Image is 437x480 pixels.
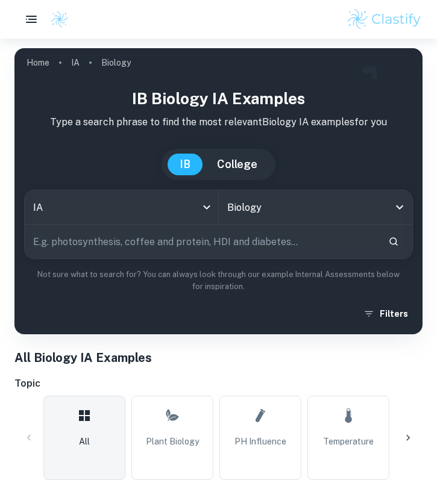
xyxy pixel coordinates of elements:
div: IA [25,190,218,224]
p: Not sure what to search for? You can always look through our example Internal Assessments below f... [24,269,413,293]
span: pH Influence [234,435,286,448]
img: Clastify logo [51,10,69,28]
h1: IB Biology IA examples [24,87,413,110]
a: IA [71,54,80,71]
button: Filters [360,303,413,325]
h6: Topic [14,376,423,391]
a: Clastify logo [43,10,69,28]
img: profile cover [14,48,423,334]
h1: All Biology IA Examples [14,349,423,367]
span: All [79,435,90,448]
button: Search [383,231,404,252]
span: Plant Biology [146,435,199,448]
p: Biology [101,56,131,69]
a: Home [27,54,49,71]
img: Clastify logo [346,7,423,31]
button: Open [391,199,408,216]
span: Temperature [323,435,374,448]
button: IB [168,154,203,175]
button: College [205,154,269,175]
input: E.g. photosynthesis, coffee and protein, HDI and diabetes... [25,225,379,258]
p: Type a search phrase to find the most relevant Biology IA examples for you [24,115,413,129]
